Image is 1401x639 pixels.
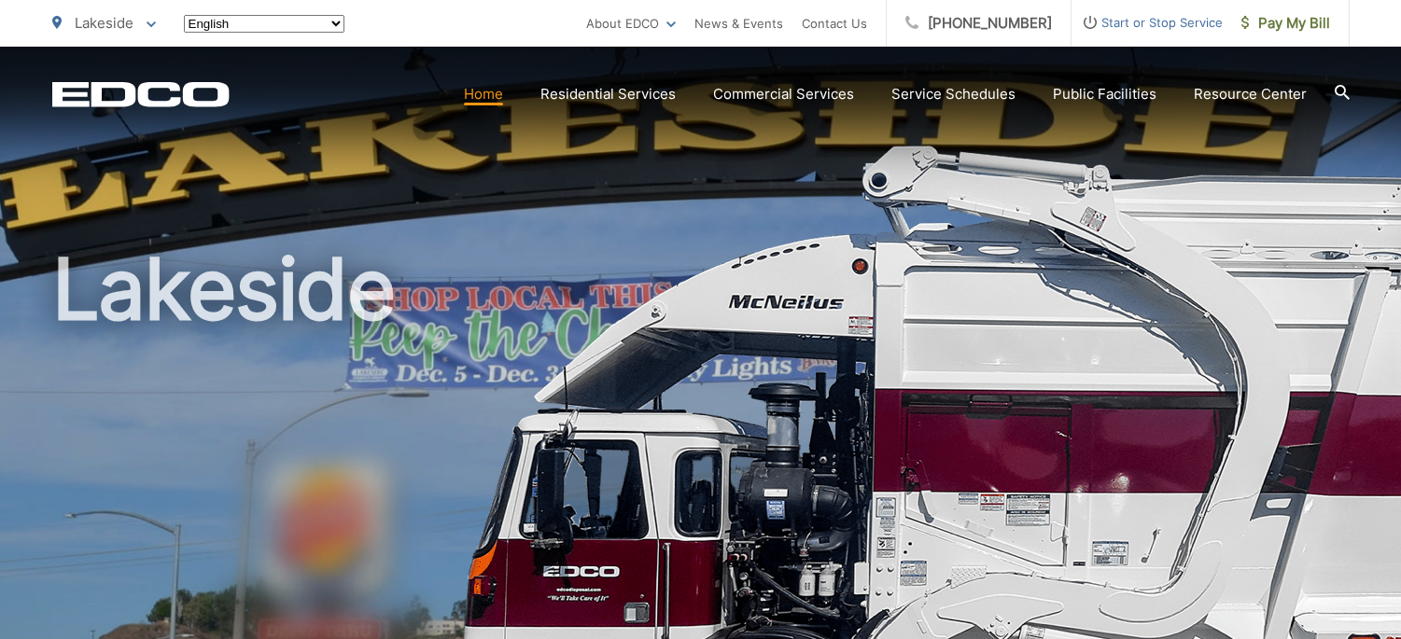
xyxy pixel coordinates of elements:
a: Resource Center [1194,83,1307,105]
a: News & Events [694,12,783,35]
a: Residential Services [540,83,676,105]
a: Home [464,83,503,105]
span: Pay My Bill [1241,12,1330,35]
a: Public Facilities [1053,83,1156,105]
a: EDCD logo. Return to the homepage. [52,81,230,107]
a: About EDCO [586,12,676,35]
span: Lakeside [75,14,133,32]
a: Commercial Services [713,83,854,105]
a: Contact Us [802,12,867,35]
a: Service Schedules [891,83,1016,105]
select: Select a language [184,15,344,33]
